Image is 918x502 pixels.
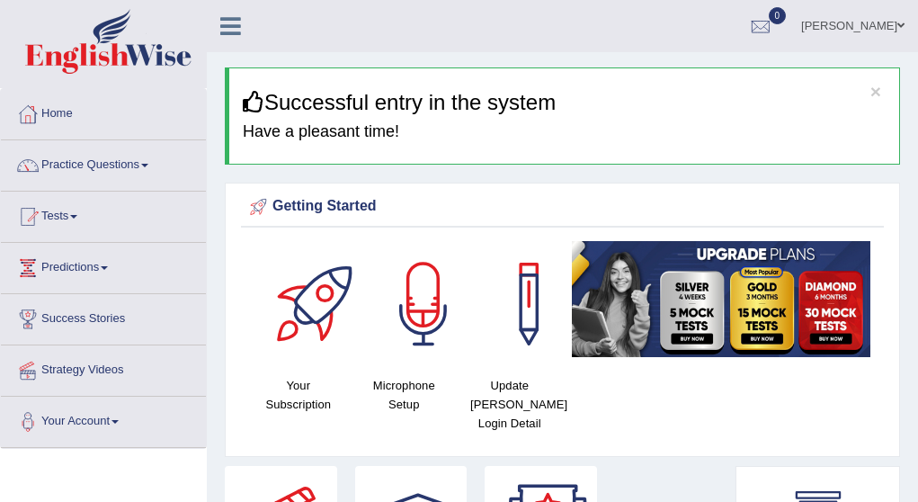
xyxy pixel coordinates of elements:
a: Practice Questions [1,140,206,185]
span: 0 [769,7,787,24]
h4: Your Subscription [254,376,343,414]
a: Tests [1,192,206,237]
a: Predictions [1,243,206,288]
a: Your Account [1,397,206,442]
a: Strategy Videos [1,345,206,390]
a: Home [1,89,206,134]
img: small5.jpg [572,241,871,357]
h3: Successful entry in the system [243,91,886,114]
h4: Have a pleasant time! [243,123,886,141]
h4: Update [PERSON_NAME] Login Detail [466,376,554,433]
a: Success Stories [1,294,206,339]
div: Getting Started [245,193,879,220]
h4: Microphone Setup [361,376,449,414]
button: × [870,82,881,101]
